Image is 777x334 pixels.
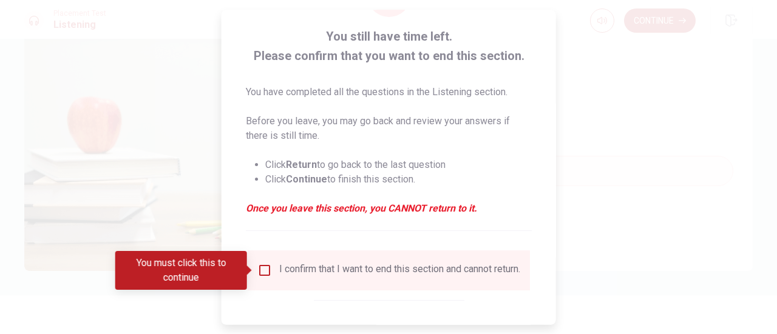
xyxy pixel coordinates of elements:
[246,85,532,99] p: You have completed all the questions in the Listening section.
[265,158,532,172] li: Click to go back to the last question
[257,263,272,278] span: You must click this to continue
[286,159,317,170] strong: Return
[279,263,520,278] div: I confirm that I want to end this section and cannot return.
[246,27,532,65] span: You still have time left. Please confirm that you want to end this section.
[246,114,532,143] p: Before you leave, you may go back and review your answers if there is still time.
[265,172,532,187] li: Click to finish this section.
[286,173,327,185] strong: Continue
[246,201,532,216] em: Once you leave this section, you CANNOT return to it.
[115,251,247,290] div: You must click this to continue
